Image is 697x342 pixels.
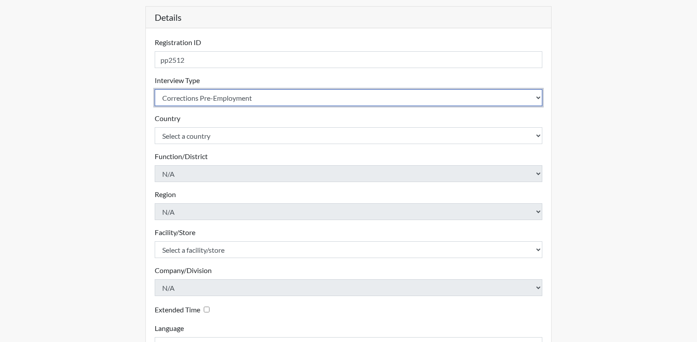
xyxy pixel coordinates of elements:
[155,227,195,238] label: Facility/Store
[155,303,213,316] div: Checking this box will provide the interviewee with an accomodation of extra time to answer each ...
[155,37,201,48] label: Registration ID
[146,7,552,28] h5: Details
[155,323,184,334] label: Language
[155,304,200,315] label: Extended Time
[155,151,208,162] label: Function/District
[155,51,543,68] input: Insert a Registration ID, which needs to be a unique alphanumeric value for each interviewee
[155,265,212,276] label: Company/Division
[155,75,200,86] label: Interview Type
[155,189,176,200] label: Region
[155,113,180,124] label: Country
